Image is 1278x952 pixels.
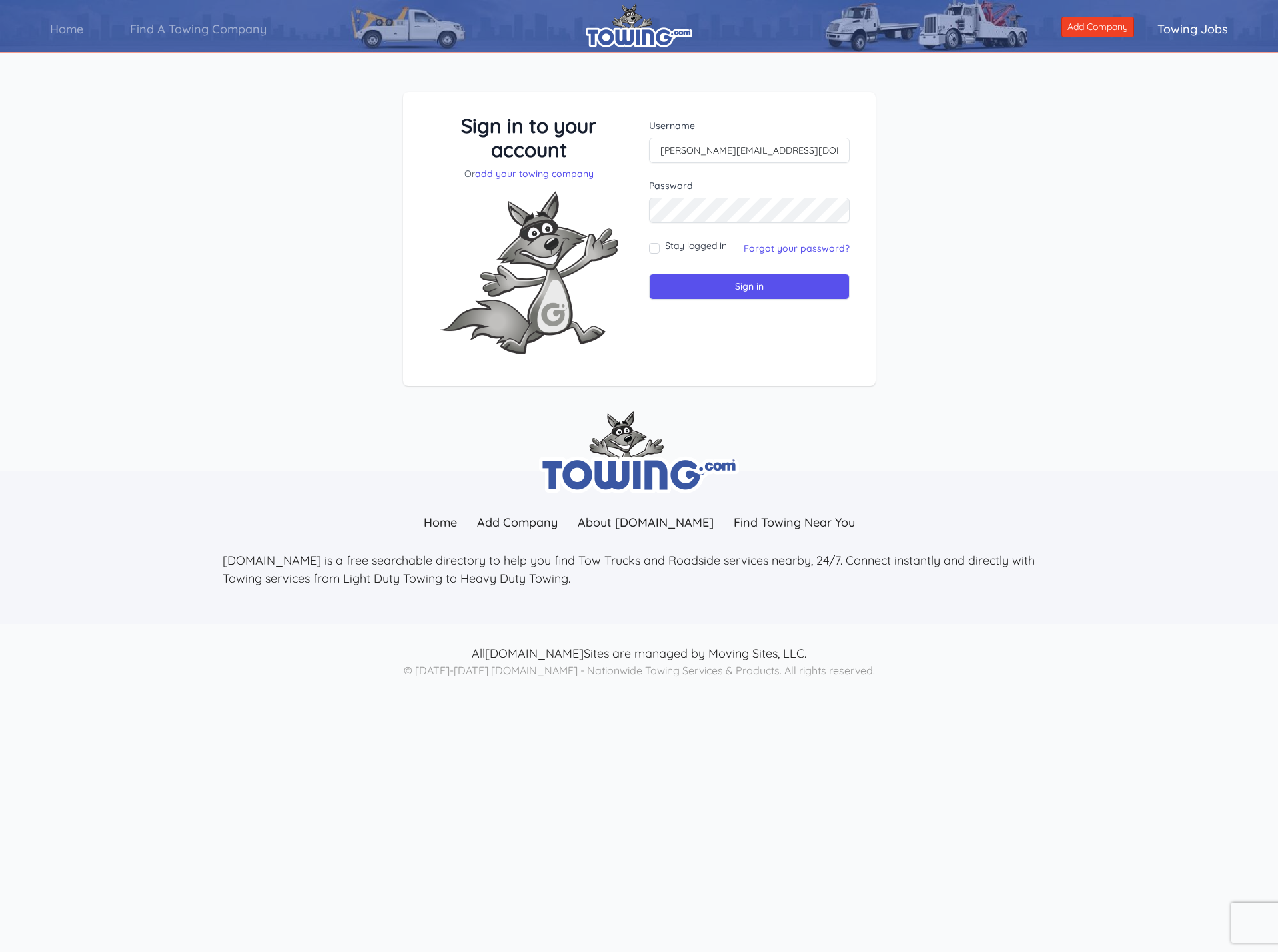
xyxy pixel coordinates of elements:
a: Towing Jobs [1134,10,1251,48]
a: add your towing company [475,168,594,180]
label: Password [649,179,850,192]
img: logo.png [586,3,692,47]
h3: Sign in to your account [429,114,630,162]
img: towing [539,411,739,493]
a: About [DOMAIN_NAME] [568,508,724,537]
a: [DOMAIN_NAME] [485,646,584,661]
a: Find A Towing Company [107,10,290,48]
span: © [DATE]-[DATE] [DOMAIN_NAME] - Nationwide Towing Services & Products. All rights reserved. [404,664,875,677]
a: Forgot your password? [744,242,850,254]
a: Add Company [1061,17,1134,37]
label: Username [649,119,850,132]
a: Find Towing Near You [724,508,865,537]
p: [DOMAIN_NAME] is a free searchable directory to help you find Tow Trucks and Roadside services ne... [223,551,1055,587]
p: Or [429,167,630,180]
img: Fox-Excited.png [429,180,629,365]
a: Add Company [467,508,568,537]
p: All Sites are managed by Moving Sites, LLC. [223,644,1055,662]
input: Sign in [649,274,850,300]
a: Home [27,10,107,48]
label: Stay logged in [665,239,727,252]
a: Home [414,508,467,537]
